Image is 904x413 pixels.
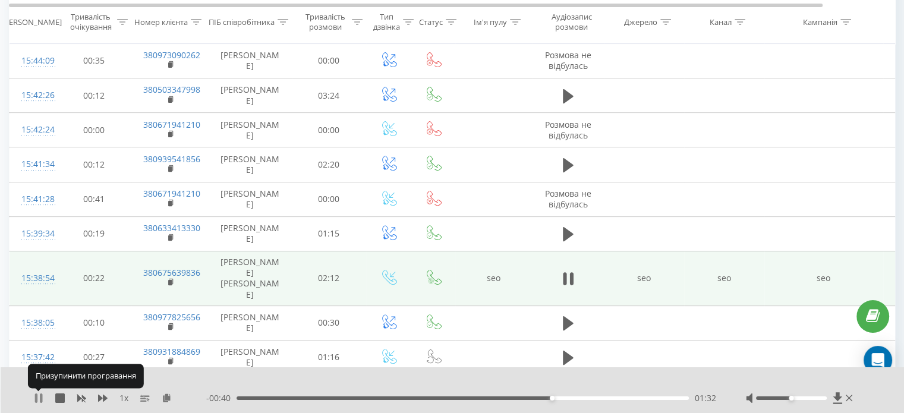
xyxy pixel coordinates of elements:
[209,17,275,27] div: ПІБ співробітника
[57,147,131,182] td: 00:12
[143,153,200,165] a: 380939541856
[57,113,131,147] td: 00:00
[143,267,200,278] a: 380675639836
[206,392,237,404] span: - 00:40
[143,119,200,130] a: 380671941210
[21,84,45,107] div: 15:42:26
[545,119,591,141] span: Розмова не відбулась
[764,251,883,305] td: seo
[710,17,732,27] div: Канал
[789,396,793,401] div: Accessibility label
[695,392,716,404] span: 01:32
[143,84,200,95] a: 380503347998
[57,43,131,78] td: 00:35
[419,17,443,27] div: Статус
[209,340,292,374] td: [PERSON_NAME]
[455,251,533,305] td: seo
[57,78,131,113] td: 00:12
[21,311,45,335] div: 15:38:05
[292,251,366,305] td: 02:12
[684,251,764,305] td: seo
[864,346,892,374] div: Open Intercom Messenger
[209,305,292,340] td: [PERSON_NAME]
[292,340,366,374] td: 01:16
[21,118,45,141] div: 15:42:24
[21,153,45,176] div: 15:41:34
[57,216,131,251] td: 00:19
[292,182,366,216] td: 00:00
[292,216,366,251] td: 01:15
[292,78,366,113] td: 03:24
[134,17,188,27] div: Номер клієнта
[57,182,131,216] td: 00:41
[803,17,837,27] div: Кампанія
[543,12,600,33] div: Аудіозапис розмови
[545,49,591,71] span: Розмова не відбулась
[57,305,131,340] td: 00:10
[474,17,507,27] div: Ім'я пулу
[2,17,62,27] div: [PERSON_NAME]
[143,346,200,357] a: 380931884869
[292,147,366,182] td: 02:20
[292,43,366,78] td: 00:00
[143,49,200,61] a: 380973090262
[143,222,200,234] a: 380633413330
[209,78,292,113] td: [PERSON_NAME]
[67,12,114,33] div: Тривалість очікування
[209,113,292,147] td: [PERSON_NAME]
[209,216,292,251] td: [PERSON_NAME]
[28,364,144,388] div: Призупинити програвання
[143,311,200,323] a: 380977825656
[21,49,45,72] div: 15:44:09
[21,188,45,211] div: 15:41:28
[302,12,349,33] div: Тривалість розмови
[624,17,657,27] div: Джерело
[292,113,366,147] td: 00:00
[209,251,292,305] td: [PERSON_NAME] [PERSON_NAME]
[292,305,366,340] td: 00:30
[209,147,292,182] td: [PERSON_NAME]
[550,396,555,401] div: Accessibility label
[209,182,292,216] td: [PERSON_NAME]
[209,43,292,78] td: [PERSON_NAME]
[545,188,591,210] span: Розмова не відбулась
[21,346,45,369] div: 15:37:42
[57,251,131,305] td: 00:22
[373,12,400,33] div: Тип дзвінка
[143,188,200,199] a: 380671941210
[21,222,45,245] div: 15:39:34
[119,392,128,404] span: 1 x
[604,251,684,305] td: seo
[57,340,131,374] td: 00:27
[21,267,45,290] div: 15:38:54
